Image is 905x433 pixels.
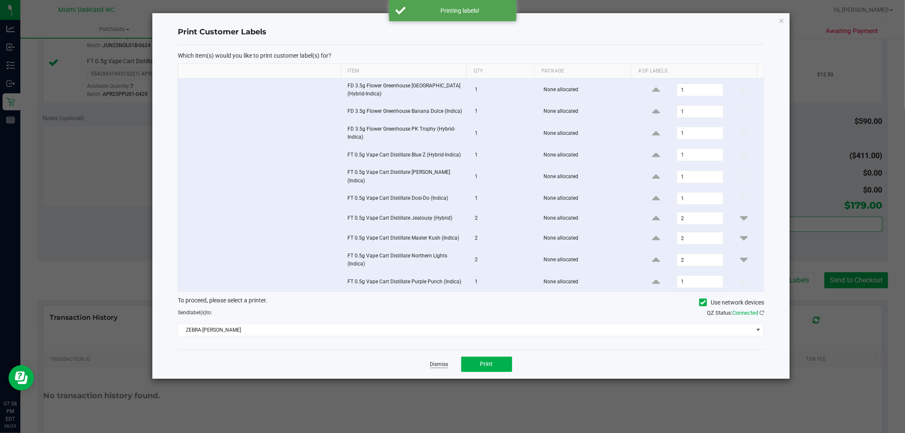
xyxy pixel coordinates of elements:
[631,64,757,78] th: # of labels
[171,296,771,309] div: To proceed, please select a printer.
[470,102,538,122] td: 1
[342,145,470,165] td: FT 0.5g Vape Cart Distillate Blue Z (Hybrid-Indica)
[466,64,534,78] th: Qty
[342,189,470,209] td: FT 0.5g Vape Cart Distillate Dosi-Do (Indica)
[480,360,493,367] span: Print
[538,249,636,272] td: None allocated
[461,357,512,372] button: Print
[341,64,466,78] th: Item
[342,122,470,145] td: FD 3.5g Flower Greenhouse PK Trophy (Hybrid-Indica)
[534,64,631,78] th: Package
[178,52,764,59] p: Which item(s) would you like to print customer label(s) for?
[470,145,538,165] td: 1
[470,249,538,272] td: 2
[538,102,636,122] td: None allocated
[470,165,538,188] td: 1
[699,298,764,307] label: Use network devices
[470,209,538,229] td: 2
[410,6,510,15] div: Printing labels!
[538,122,636,145] td: None allocated
[342,209,470,229] td: FT 0.5g Vape Cart Distillate Jealousy (Hybrid)
[470,272,538,291] td: 1
[538,165,636,188] td: None allocated
[538,272,636,291] td: None allocated
[470,189,538,209] td: 1
[8,365,34,391] iframe: Resource center
[178,310,212,316] span: Send to:
[342,78,470,102] td: FD 3.5g Flower Greenhouse [GEOGRAPHIC_DATA] (Hybrid-Indica)
[342,272,470,291] td: FT 0.5g Vape Cart Distillate Purple Punch (Indica)
[538,209,636,229] td: None allocated
[732,310,758,316] span: Connected
[178,27,764,38] h4: Print Customer Labels
[538,229,636,249] td: None allocated
[430,361,448,368] a: Dismiss
[342,229,470,249] td: FT 0.5g Vape Cart Distillate Master Kush (Indica)
[538,145,636,165] td: None allocated
[342,249,470,272] td: FT 0.5g Vape Cart Distillate Northern Lights (Indica)
[470,78,538,102] td: 1
[342,102,470,122] td: FD 3.5g Flower Greenhouse Banana Dulce (Indica)
[707,310,764,316] span: QZ Status:
[470,229,538,249] td: 2
[538,189,636,209] td: None allocated
[189,310,206,316] span: label(s)
[470,122,538,145] td: 1
[538,78,636,102] td: None allocated
[342,165,470,188] td: FT 0.5g Vape Cart Distillate [PERSON_NAME] (Indica)
[178,324,753,336] span: ZEBRA-[PERSON_NAME]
